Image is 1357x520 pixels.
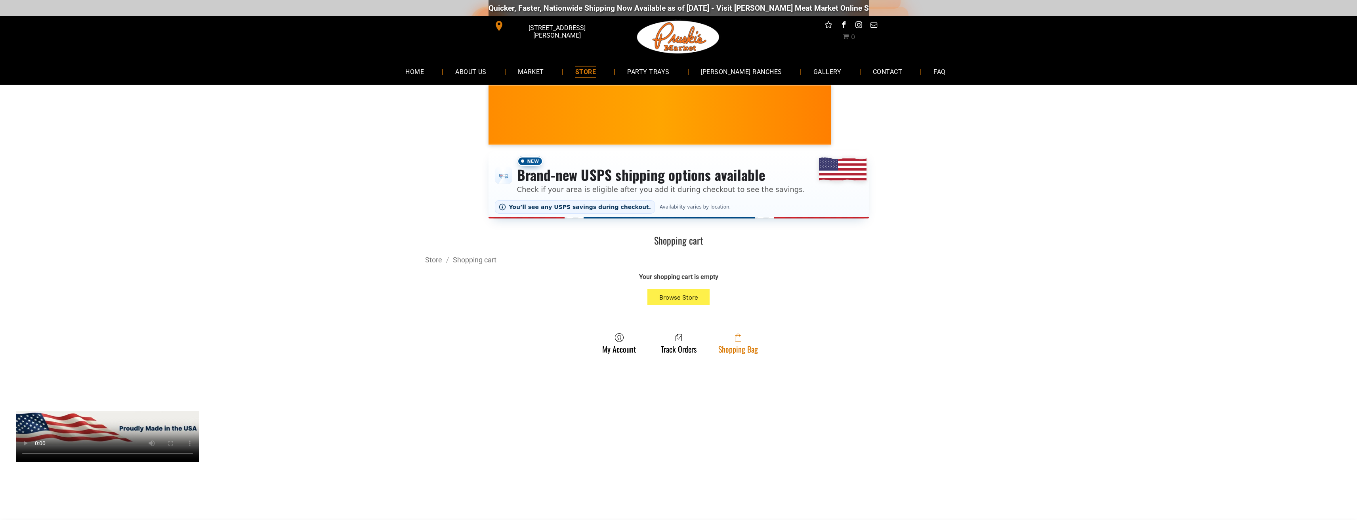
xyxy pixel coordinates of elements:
a: [DOMAIN_NAME][URL] [769,4,846,13]
div: Quicker, Faster, Nationwide Shipping Now Available as of [DATE] - Visit [PERSON_NAME] Meat Market... [366,4,846,13]
a: MARKET [506,61,556,82]
span: Browse Store [659,294,698,301]
a: Social network [823,20,834,32]
span: You’ll see any USPS savings during checkout. [509,204,651,210]
a: [STREET_ADDRESS][PERSON_NAME] [489,20,610,32]
span: [PERSON_NAME] MARKET [662,120,818,133]
span: / [442,256,453,264]
div: Shipping options announcement [489,151,869,218]
a: instagram [853,20,864,32]
a: Shopping cart [453,256,496,264]
span: [STREET_ADDRESS][PERSON_NAME] [506,20,608,43]
a: Store [425,256,442,264]
div: Your shopping cart is empty [536,273,821,281]
a: FAQ [922,61,957,82]
a: [PERSON_NAME] RANCHES [689,61,794,82]
a: Track Orders [657,333,700,354]
a: email [868,20,879,32]
a: STORE [563,61,608,82]
a: My Account [598,333,640,354]
img: Pruski-s+Market+HQ+Logo2-1920w.png [636,16,721,59]
span: Availability varies by location. [658,204,732,210]
a: facebook [838,20,849,32]
a: PARTY TRAYS [615,61,681,82]
span: New [517,156,543,166]
a: HOME [393,61,436,82]
span: 0 [851,33,855,41]
h3: Brand-new USPS shipping options available [517,166,805,184]
a: Shopping Bag [714,333,762,354]
p: Check if your area is eligible after you add it during checkout to see the savings. [517,184,805,195]
div: Breadcrumbs [425,255,932,265]
a: CONTACT [861,61,914,82]
button: Browse Store [647,289,710,305]
a: ABOUT US [443,61,498,82]
a: GALLERY [802,61,853,82]
h1: Shopping cart [425,234,932,247]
